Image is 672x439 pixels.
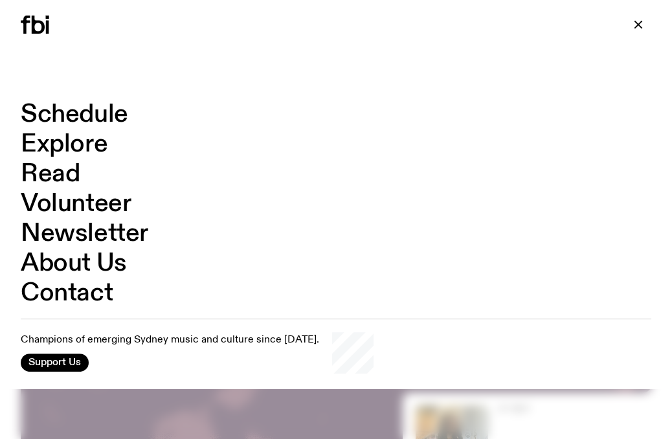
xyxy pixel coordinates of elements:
[21,335,319,347] p: Champions of emerging Sydney music and culture since [DATE].
[21,192,131,216] a: Volunteer
[21,132,107,157] a: Explore
[21,102,128,127] a: Schedule
[21,251,127,276] a: About Us
[21,162,80,186] a: Read
[21,354,89,372] button: Support Us
[28,357,81,368] span: Support Us
[21,221,148,246] a: Newsletter
[21,281,113,306] a: Contact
